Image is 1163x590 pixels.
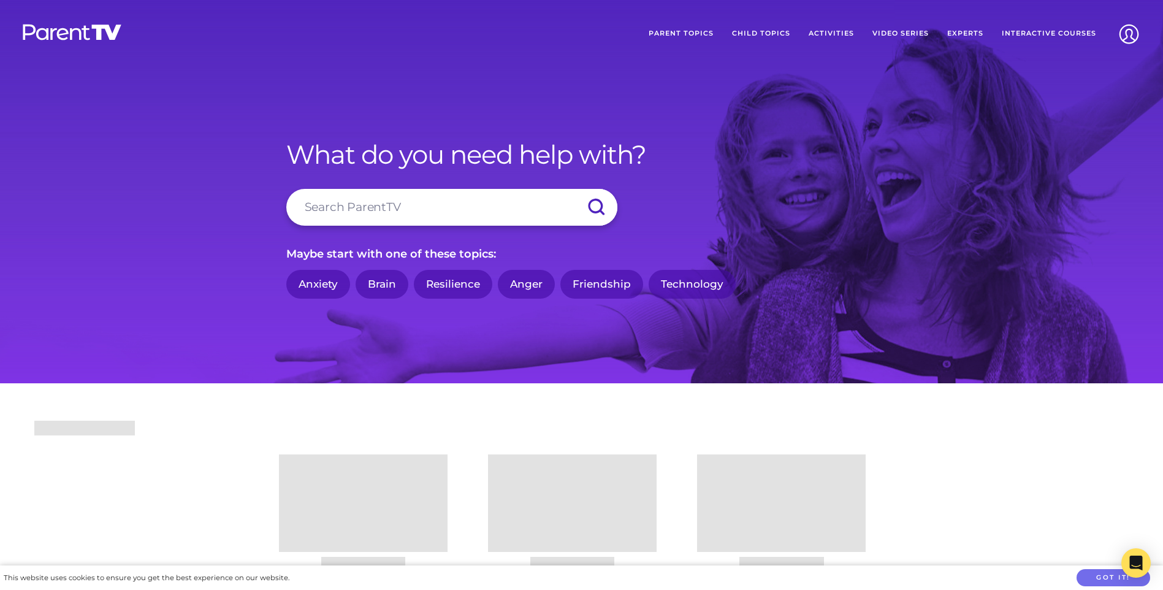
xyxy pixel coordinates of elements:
input: Search ParentTV [286,189,617,226]
a: Anxiety [286,270,350,299]
a: Activities [799,18,863,49]
img: parenttv-logo-white.4c85aaf.svg [21,23,123,41]
div: Open Intercom Messenger [1121,548,1151,578]
a: Experts [938,18,993,49]
a: Interactive Courses [993,18,1105,49]
p: Maybe start with one of these topics: [286,244,877,264]
input: Submit [574,189,617,226]
a: Brain [356,270,408,299]
a: Parent Topics [639,18,723,49]
div: This website uses cookies to ensure you get the best experience on our website. [4,572,289,584]
a: Friendship [560,270,643,299]
img: Account [1113,18,1145,50]
button: Got it! [1077,569,1150,587]
a: Anger [498,270,555,299]
h1: What do you need help with? [286,139,877,170]
a: Resilience [414,270,492,299]
a: Video Series [863,18,938,49]
a: Technology [649,270,736,299]
a: Child Topics [723,18,799,49]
